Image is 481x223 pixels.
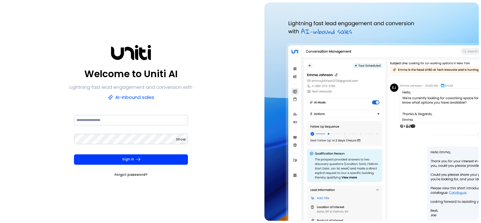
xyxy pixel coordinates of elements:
[74,154,188,165] button: Sign In
[115,172,148,178] a: Forgot password?
[264,3,479,221] img: auth-hero.png
[84,66,178,82] p: Welcome to Uniti AI
[108,93,154,102] p: AI-inbound sales
[176,137,186,142] span: Show
[176,136,186,143] button: Show
[70,83,192,92] p: Lightning fast lead engagement and conversion with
